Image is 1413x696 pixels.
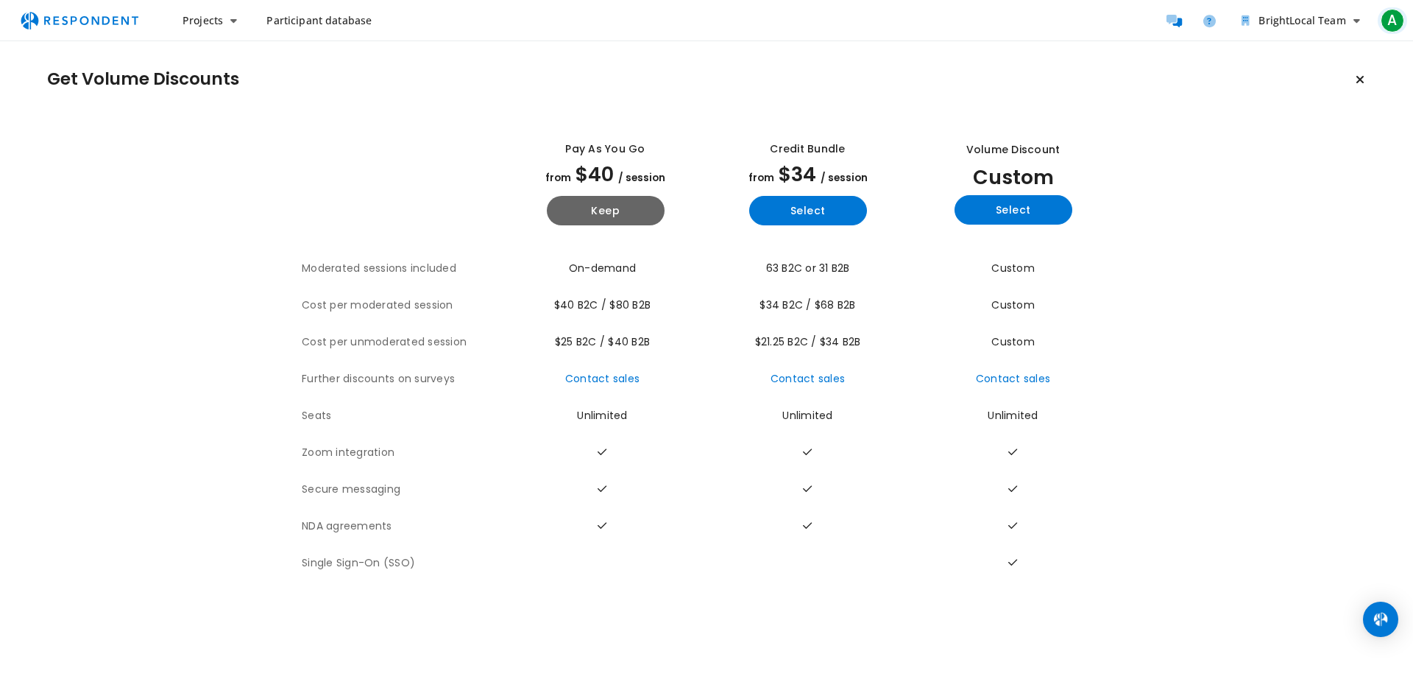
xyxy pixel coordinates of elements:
a: Contact sales [565,371,640,386]
span: from [545,171,571,185]
span: A [1381,9,1404,32]
a: Contact sales [976,371,1050,386]
a: Help and support [1194,6,1224,35]
span: $21.25 B2C / $34 B2B [755,334,861,349]
span: $40 B2C / $80 B2B [554,298,651,312]
a: Participant database [255,7,383,34]
span: Participant database [266,13,372,27]
span: Projects [183,13,223,27]
button: Select yearly custom_static plan [955,195,1072,225]
th: Zoom integration [302,435,504,471]
th: Secure messaging [302,471,504,508]
div: Volume Discount [966,142,1060,158]
th: NDA agreements [302,508,504,545]
span: from [748,171,774,185]
th: Moderated sessions included [302,250,504,287]
button: Projects [171,7,249,34]
span: $40 [576,161,614,188]
span: $34 [779,161,816,188]
th: Cost per unmoderated session [302,324,504,361]
span: Unlimited [782,408,832,423]
button: Select yearly basic plan [749,196,867,225]
button: A [1378,7,1407,34]
span: / session [821,171,868,185]
div: Pay as you go [565,141,645,157]
th: Single Sign-On (SSO) [302,545,504,582]
span: $25 B2C / $40 B2B [555,334,650,349]
button: BrightLocal Team [1230,7,1372,34]
h1: Get Volume Discounts [47,69,239,90]
img: respondent-logo.png [12,7,147,35]
a: Message participants [1159,6,1189,35]
th: Further discounts on surveys [302,361,504,398]
button: Keep current plan [1345,65,1375,94]
span: 63 B2C or 31 B2B [766,261,850,275]
th: Cost per moderated session [302,287,504,324]
span: Custom [973,164,1054,191]
span: $34 B2C / $68 B2B [759,298,855,312]
th: Seats [302,398,504,435]
span: On-demand [569,261,636,275]
span: Unlimited [988,408,1038,423]
div: Credit Bundle [770,141,845,157]
span: Unlimited [577,408,627,423]
span: Custom [991,261,1035,275]
button: Keep current yearly payg plan [547,196,665,225]
span: BrightLocal Team [1258,13,1345,27]
div: Open Intercom Messenger [1363,602,1398,637]
a: Contact sales [771,371,845,386]
span: Custom [991,334,1035,349]
span: / session [618,171,665,185]
span: Custom [991,298,1035,312]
